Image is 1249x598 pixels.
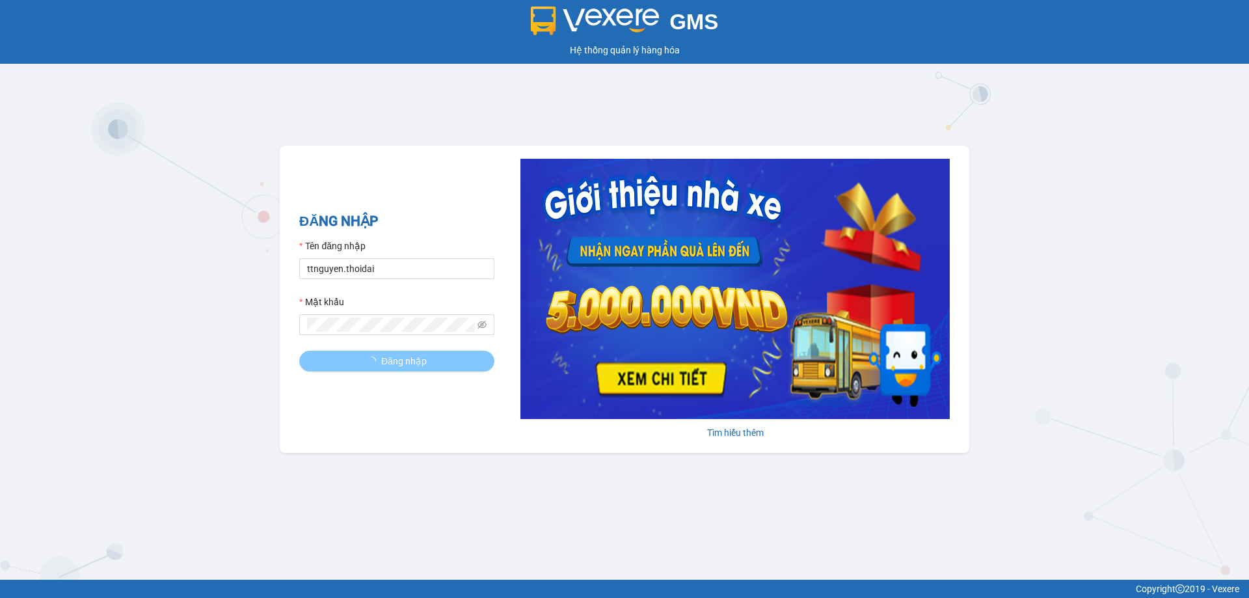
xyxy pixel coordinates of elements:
[299,211,494,232] h2: ĐĂNG NHẬP
[669,10,718,34] span: GMS
[10,582,1239,596] div: Copyright 2019 - Vexere
[1175,584,1185,593] span: copyright
[477,320,487,329] span: eye-invisible
[3,43,1246,57] div: Hệ thống quản lý hàng hóa
[531,7,660,35] img: logo 2
[531,20,719,30] a: GMS
[299,351,494,372] button: Đăng nhập
[299,239,366,253] label: Tên đăng nhập
[520,159,950,419] img: banner-0
[307,318,475,332] input: Mật khẩu
[520,426,950,440] div: Tìm hiểu thêm
[367,357,381,366] span: loading
[381,354,427,368] span: Đăng nhập
[299,295,344,309] label: Mật khẩu
[299,258,494,279] input: Tên đăng nhập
